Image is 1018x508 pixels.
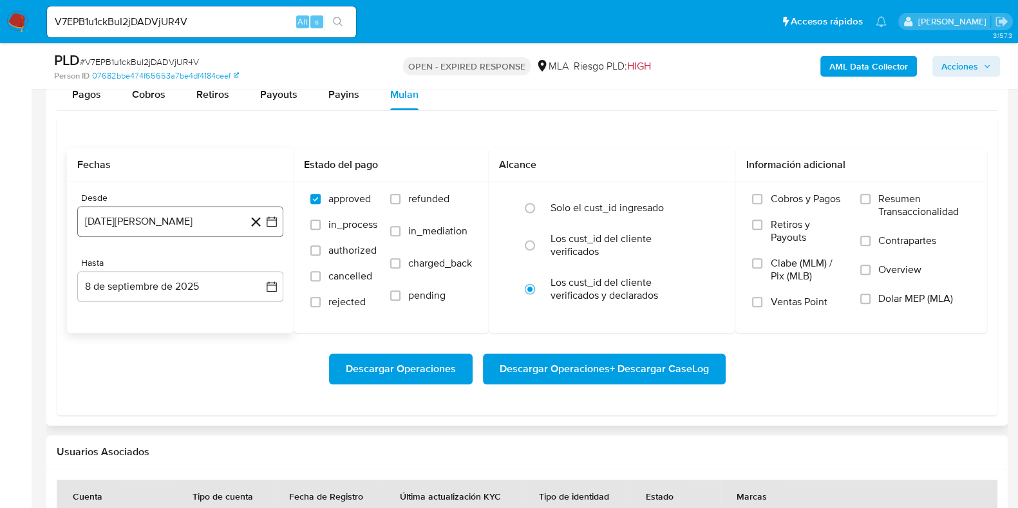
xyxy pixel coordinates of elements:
[918,15,990,28] p: florencia.lera@mercadolibre.com
[54,50,80,70] b: PLD
[536,59,569,73] div: MLA
[992,30,1012,41] span: 3.157.3
[932,56,1000,77] button: Acciones
[325,13,351,31] button: search-icon
[829,56,908,77] b: AML Data Collector
[47,14,356,30] input: Buscar usuario o caso...
[995,15,1008,28] a: Salir
[80,55,199,68] span: # V7EPB1u1ckBuI2jDADVjUR4V
[574,59,651,73] span: Riesgo PLD:
[403,57,531,75] p: OPEN - EXPIRED RESPONSE
[297,15,308,28] span: Alt
[820,56,917,77] button: AML Data Collector
[627,59,651,73] span: HIGH
[941,56,978,77] span: Acciones
[92,70,239,82] a: 07682bbe474f65653a7be4df4184ceef
[791,15,863,28] span: Accesos rápidos
[54,70,90,82] b: Person ID
[315,15,319,28] span: s
[876,16,887,27] a: Notificaciones
[57,446,997,458] h2: Usuarios Asociados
